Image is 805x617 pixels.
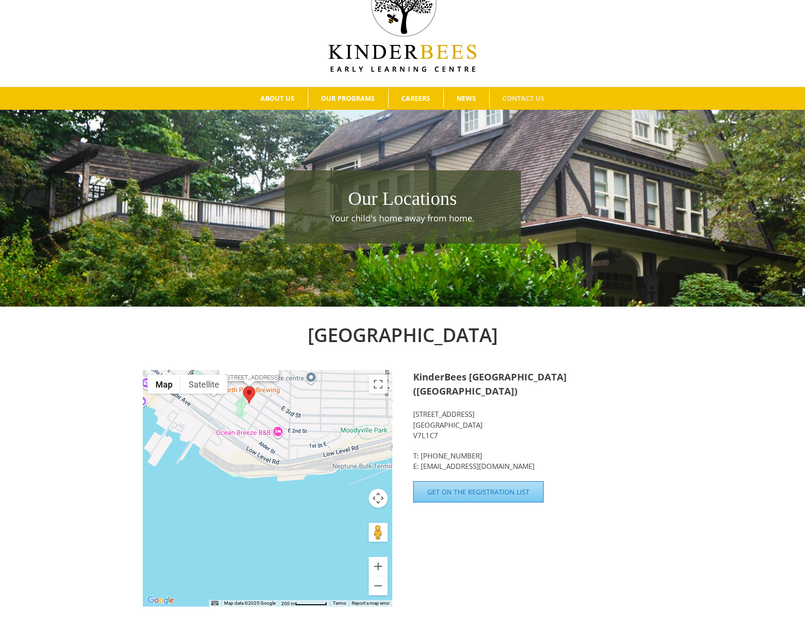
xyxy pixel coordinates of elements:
[225,374,279,381] div: [STREET_ADDRESS]
[321,95,375,102] span: OUR PROGRAMS
[281,601,295,606] span: 200 m
[413,481,544,502] a: Get on the Registration List
[308,89,388,108] a: OUR PROGRAMS
[413,461,535,471] a: E: [EMAIL_ADDRESS][DOMAIN_NAME]
[369,523,388,542] button: Drag Pegman onto the map to open Street View
[352,600,390,606] a: Report a map error
[145,594,176,607] a: Open this area in Google Maps (opens a new window)
[260,95,294,102] span: ABOUT US
[389,89,443,108] a: CAREERS
[289,185,516,212] h1: Our Locations
[289,212,516,225] p: Your child's home away from home.
[401,95,430,102] span: CAREERS
[413,370,567,397] strong: KinderBees [GEOGRAPHIC_DATA] ([GEOGRAPHIC_DATA])
[369,576,388,595] button: Zoom out
[14,87,791,110] nav: Main Menu
[369,557,388,576] button: Zoom in
[369,489,388,508] button: Map camera controls
[145,594,176,607] img: Google
[444,89,489,108] a: NEWS
[143,321,663,349] h2: [GEOGRAPHIC_DATA]
[457,95,476,102] span: NEWS
[211,600,218,607] button: Keyboard shortcuts
[427,488,529,496] span: Get on the Registration List
[224,600,276,606] span: Map data ©2025 Google
[147,375,181,394] button: Show street map
[502,95,545,102] span: CONTACT US
[333,600,346,606] a: Terms (opens in new tab)
[490,89,558,108] a: CONTACT US
[278,600,330,607] button: Map Scale: 200 m per 64 pixels
[413,451,482,460] a: T: [PHONE_NUMBER]
[369,375,388,394] button: Toggle fullscreen view
[248,89,308,108] a: ABOUT US
[413,409,663,441] p: [STREET_ADDRESS] [GEOGRAPHIC_DATA] V7L1C7
[181,375,227,394] button: Show satellite imagery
